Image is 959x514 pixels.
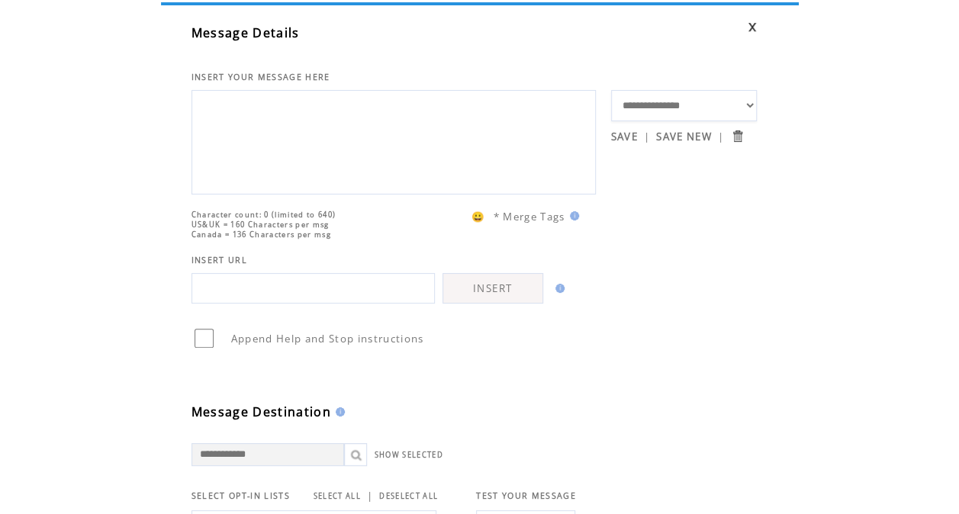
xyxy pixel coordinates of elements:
[644,130,650,143] span: |
[191,403,331,420] span: Message Destination
[730,129,745,143] input: Submit
[551,284,565,293] img: help.gif
[718,130,724,143] span: |
[191,220,330,230] span: US&UK = 160 Characters per msg
[231,332,424,345] span: Append Help and Stop instructions
[476,490,576,501] span: TEST YOUR MESSAGE
[331,407,345,416] img: help.gif
[656,130,712,143] a: SAVE NEW
[191,210,336,220] span: Character count: 0 (limited to 640)
[191,72,330,82] span: INSERT YOUR MESSAGE HERE
[191,24,300,41] span: Message Details
[314,491,361,501] a: SELECT ALL
[375,450,443,460] a: SHOW SELECTED
[442,273,543,304] a: INSERT
[494,210,565,223] span: * Merge Tags
[611,130,638,143] a: SAVE
[191,230,331,239] span: Canada = 136 Characters per msg
[191,490,290,501] span: SELECT OPT-IN LISTS
[471,210,485,223] span: 😀
[565,211,579,220] img: help.gif
[367,489,373,503] span: |
[379,491,438,501] a: DESELECT ALL
[191,255,247,265] span: INSERT URL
